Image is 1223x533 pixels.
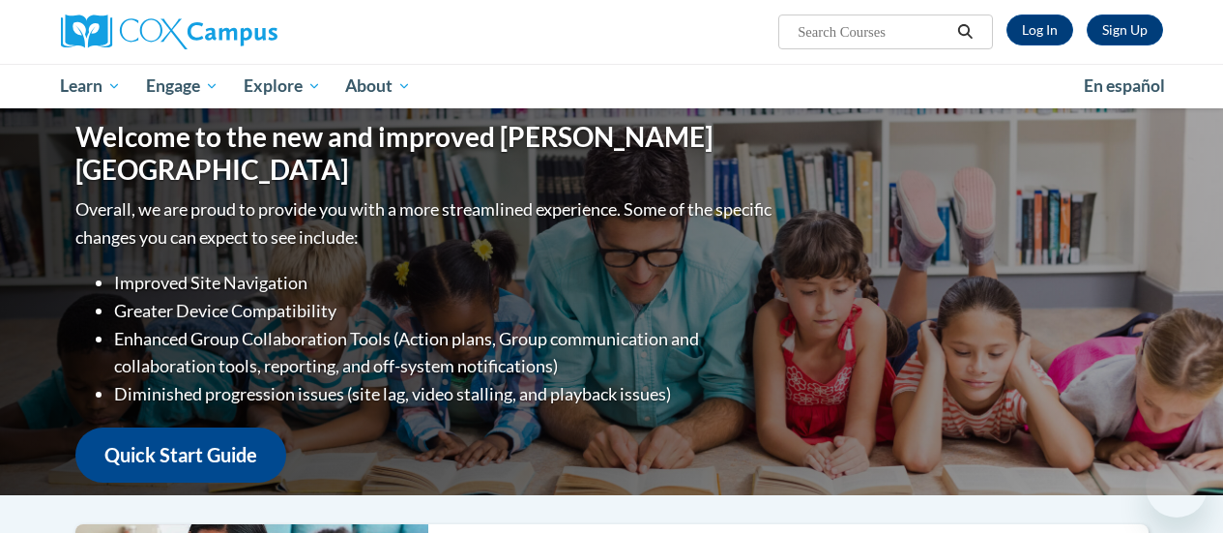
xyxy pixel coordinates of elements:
[114,380,776,408] li: Diminished progression issues (site lag, video stalling, and playback issues)
[133,64,231,108] a: Engage
[231,64,334,108] a: Explore
[244,74,321,98] span: Explore
[75,121,776,186] h1: Welcome to the new and improved [PERSON_NAME][GEOGRAPHIC_DATA]
[75,195,776,252] p: Overall, we are proud to provide you with a more streamlined experience. Some of the specific cha...
[333,64,423,108] a: About
[114,269,776,297] li: Improved Site Navigation
[61,15,277,49] img: Cox Campus
[146,74,218,98] span: Engage
[75,428,286,483] a: Quick Start Guide
[46,64,1178,108] div: Main menu
[114,325,776,381] li: Enhanced Group Collaboration Tools (Action plans, Group communication and collaboration tools, re...
[1071,66,1178,106] a: En español
[1006,15,1073,45] a: Log In
[1087,15,1163,45] a: Register
[1084,75,1165,96] span: En español
[345,74,411,98] span: About
[48,64,134,108] a: Learn
[60,74,121,98] span: Learn
[796,20,950,44] input: Search Courses
[950,20,979,44] button: Search
[114,297,776,325] li: Greater Device Compatibility
[61,15,409,49] a: Cox Campus
[1146,456,1208,518] iframe: Button to launch messaging window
